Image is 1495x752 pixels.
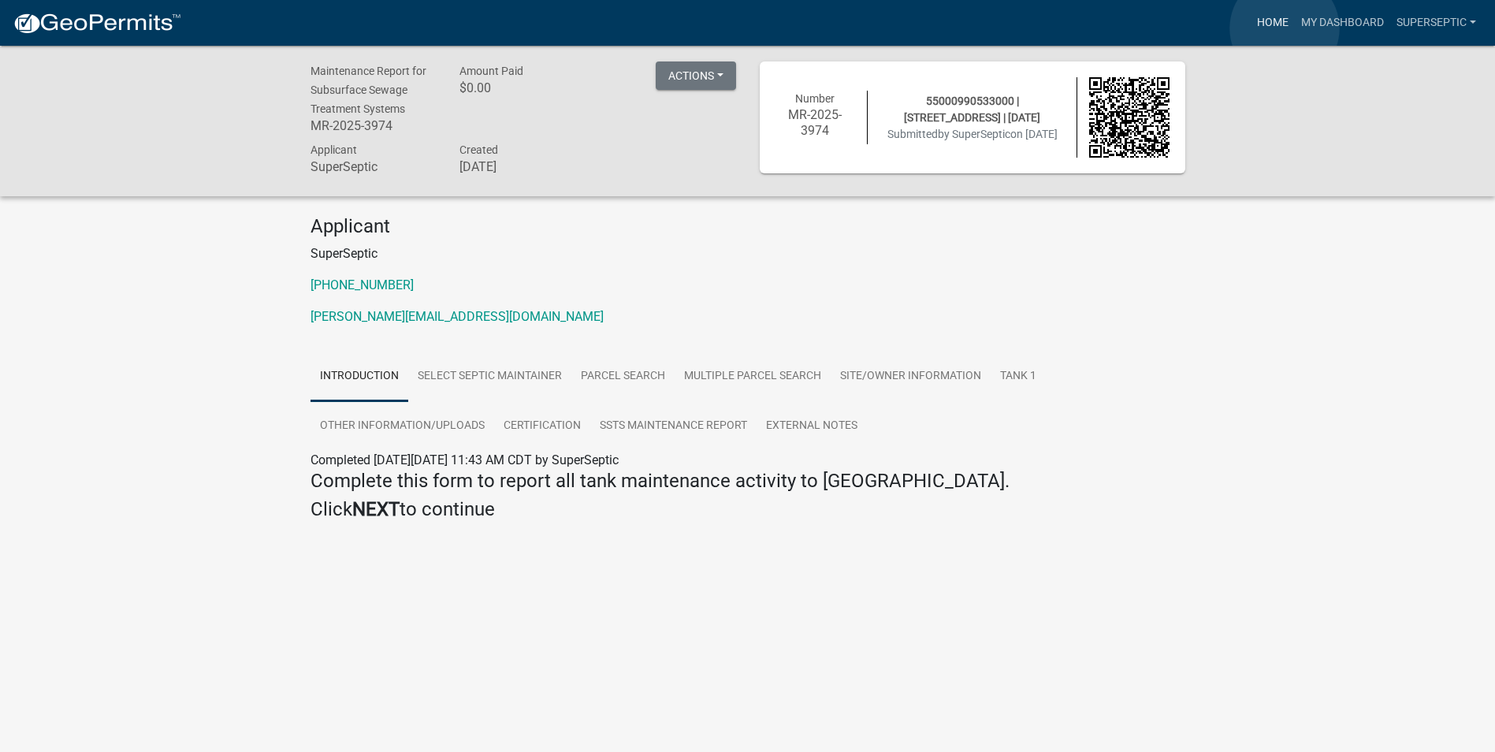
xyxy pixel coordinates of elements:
a: Home [1251,8,1295,38]
a: Parcel search [571,352,675,402]
span: 55000990533000 | [STREET_ADDRESS] | [DATE] [904,95,1040,124]
span: Number [795,92,835,105]
h4: Click to continue [311,498,1185,521]
a: Introduction [311,352,408,402]
h4: Applicant [311,215,1185,238]
button: Actions [656,61,736,90]
a: Site/Owner Information [831,352,991,402]
span: Submitted on [DATE] [887,128,1058,140]
span: Amount Paid [459,65,523,77]
a: [PERSON_NAME][EMAIL_ADDRESS][DOMAIN_NAME] [311,309,604,324]
span: Created [459,143,498,156]
h6: SuperSeptic [311,159,437,174]
a: My Dashboard [1295,8,1390,38]
strong: NEXT [352,498,400,520]
span: by SuperSeptic [938,128,1010,140]
h6: [DATE] [459,159,586,174]
span: Applicant [311,143,357,156]
a: Multiple Parcel Search [675,352,831,402]
span: Maintenance Report for Subsurface Sewage Treatment Systems [311,65,426,115]
img: QR code [1089,77,1170,158]
a: External Notes [757,401,867,452]
h6: $0.00 [459,80,586,95]
a: [PHONE_NUMBER] [311,277,414,292]
a: Tank 1 [991,352,1046,402]
h6: MR-2025-3974 [311,118,437,133]
a: SSTS Maintenance Report [590,401,757,452]
a: Certification [494,401,590,452]
a: SuperSeptic [1390,8,1482,38]
p: SuperSeptic [311,244,1185,263]
a: Other Information/Uploads [311,401,494,452]
span: Completed [DATE][DATE] 11:43 AM CDT by SuperSeptic [311,452,619,467]
h6: MR-2025-3974 [775,107,856,137]
h4: Complete this form to report all tank maintenance activity to [GEOGRAPHIC_DATA]. [311,470,1185,493]
a: Select Septic Maintainer [408,352,571,402]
